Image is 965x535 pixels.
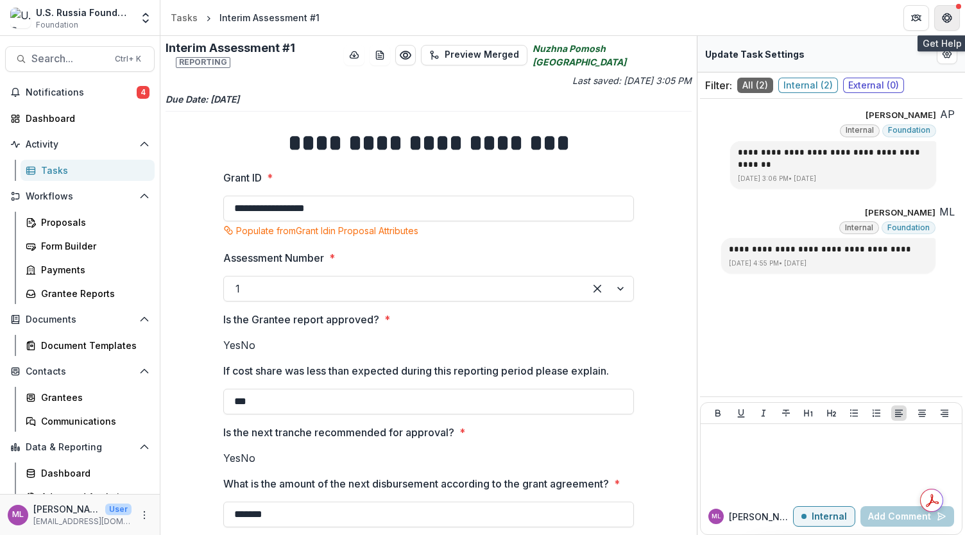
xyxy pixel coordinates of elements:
[801,405,816,421] button: Heading 1
[937,44,957,64] button: Edit Form Settings
[5,186,155,207] button: Open Workflows
[223,312,379,327] p: Is the Grantee report approved?
[21,212,155,233] a: Proposals
[105,504,132,515] p: User
[533,42,692,69] i: Nuzhna Pomosh [GEOGRAPHIC_DATA]
[866,109,936,122] p: [PERSON_NAME]
[869,405,884,421] button: Ordered List
[778,78,838,93] span: Internal ( 2 )
[223,363,609,378] p: If cost share was less than expected during this reporting period please explain.
[729,510,793,523] p: [PERSON_NAME]
[31,53,107,65] span: Search...
[223,476,609,491] p: What is the amount of the next disbursement according to the grant agreement?
[5,134,155,155] button: Open Activity
[219,11,320,24] div: Interim Assessment #1
[26,366,134,377] span: Contacts
[26,87,137,98] span: Notifications
[223,339,241,352] span: Yes
[41,287,144,300] div: Grantee Reports
[712,513,721,520] div: Maria Lvova
[733,405,749,421] button: Underline
[166,8,203,27] a: Tasks
[705,47,805,61] p: Update Task Settings
[5,82,155,103] button: Notifications4
[21,235,155,257] a: Form Builder
[756,405,771,421] button: Italicize
[171,11,198,24] div: Tasks
[843,78,904,93] span: External ( 0 )
[421,45,527,65] button: Preview Merged
[26,314,134,325] span: Documents
[587,278,608,299] div: Clear selected options
[778,405,794,421] button: Strike
[21,411,155,432] a: Communications
[41,339,144,352] div: Document Templates
[5,361,155,382] button: Open Contacts
[41,414,144,428] div: Communications
[36,6,132,19] div: U.S. Russia Foundation
[236,224,418,237] p: Populate from Grant Id in Proposal Attributes
[36,19,78,31] span: Foundation
[5,437,155,457] button: Open Data & Reporting
[21,463,155,484] a: Dashboard
[344,45,364,65] button: download-button
[888,126,930,135] span: Foundation
[887,223,930,232] span: Foundation
[431,74,692,87] p: Last saved: [DATE] 3:05 PM
[914,405,930,421] button: Align Center
[937,405,952,421] button: Align Right
[223,425,454,440] p: Is the next tranche recommended for approval?
[33,516,132,527] p: [EMAIL_ADDRESS][DOMAIN_NAME]
[939,207,955,217] div: Maria Lvova
[846,126,874,135] span: Internal
[223,452,241,464] span: Yes
[137,5,155,31] button: Open entity switcher
[137,86,149,99] span: 4
[26,442,134,453] span: Data & Reporting
[241,339,255,352] span: No
[793,506,855,527] button: Internal
[41,164,144,177] div: Tasks
[395,45,416,65] button: Preview ff7abd10-681d-49de-9dac-fdc13988ca9b.pdf
[41,239,144,253] div: Form Builder
[166,8,325,27] nav: breadcrumb
[41,490,144,504] div: Advanced Analytics
[846,405,862,421] button: Bullet List
[21,259,155,280] a: Payments
[729,259,928,268] p: [DATE] 4:55 PM • [DATE]
[41,263,144,276] div: Payments
[705,78,732,93] p: Filter:
[241,452,255,464] span: No
[824,405,839,421] button: Heading 2
[5,309,155,330] button: Open Documents
[166,41,339,69] h2: Interim Assessment #1
[223,250,324,266] p: Assessment Number
[738,174,928,183] p: [DATE] 3:06 PM • [DATE]
[860,506,954,527] button: Add Comment
[891,405,907,421] button: Align Left
[5,46,155,72] button: Search...
[41,391,144,404] div: Grantees
[21,160,155,181] a: Tasks
[21,283,155,304] a: Grantee Reports
[710,405,726,421] button: Bold
[934,5,960,31] button: Get Help
[176,57,230,67] span: Reporting
[10,8,31,28] img: U.S. Russia Foundation
[812,511,847,522] p: Internal
[21,387,155,408] a: Grantees
[112,52,144,66] div: Ctrl + K
[137,507,152,523] button: More
[41,216,144,229] div: Proposals
[865,207,935,219] p: [PERSON_NAME]
[21,335,155,356] a: Document Templates
[12,511,24,519] div: Maria Lvova
[26,191,134,202] span: Workflows
[166,92,692,106] p: Due Date: [DATE]
[223,170,262,185] p: Grant ID
[903,5,929,31] button: Partners
[737,78,773,93] span: All ( 2 )
[26,112,144,125] div: Dashboard
[5,108,155,129] a: Dashboard
[370,45,390,65] button: download-word-button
